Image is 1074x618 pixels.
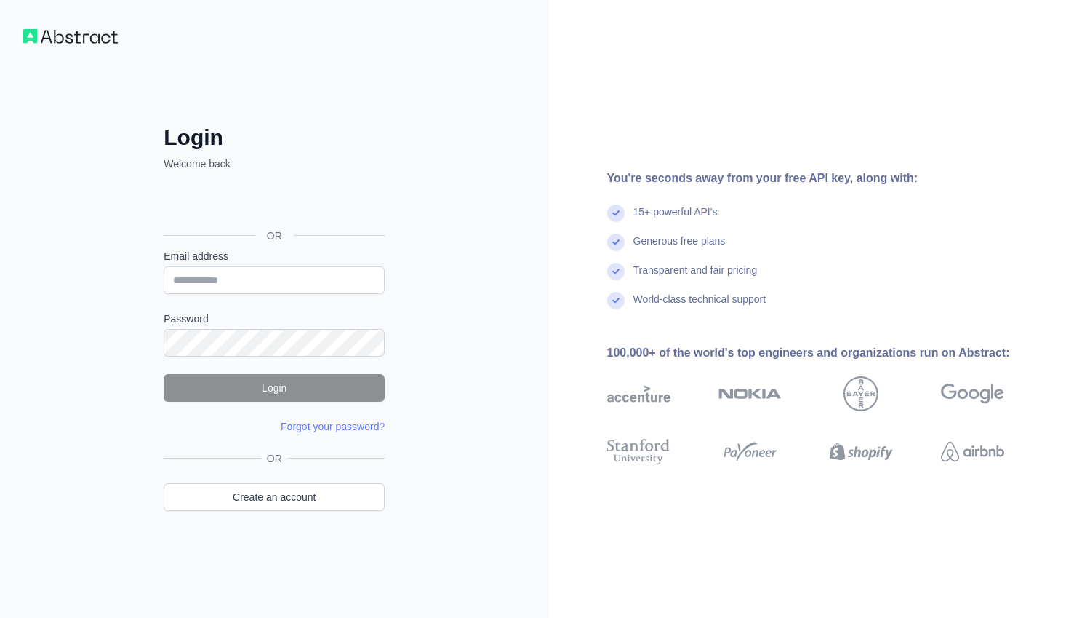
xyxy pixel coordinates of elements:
img: google [941,376,1004,411]
img: accenture [607,376,670,411]
div: Generous free plans [633,234,726,263]
div: World-class technical support [633,292,766,321]
img: check mark [607,205,625,222]
label: Password [164,312,385,326]
iframe: Button na Mag-sign in gamit ang Google [156,187,389,219]
a: Forgot your password? [281,421,385,432]
img: check mark [607,292,625,309]
label: Email address [164,249,385,264]
div: 15+ powerful API's [633,205,718,234]
img: check mark [607,263,625,280]
a: Create an account [164,483,385,511]
p: Welcome back [164,157,385,171]
img: stanford university [607,436,670,468]
span: OR [255,229,294,243]
img: bayer [843,376,878,411]
h2: Login [164,124,385,151]
img: payoneer [718,436,782,468]
div: 100,000+ of the world's top engineers and organizations run on Abstract: [607,344,1051,362]
img: check mark [607,234,625,251]
img: airbnb [941,436,1004,468]
span: OR [261,451,288,466]
div: Transparent and fair pricing [633,263,758,292]
button: Login [164,374,385,402]
img: shopify [830,436,893,468]
div: You're seconds away from your free API key, along with: [607,170,1051,187]
img: nokia [718,376,782,411]
img: Workflow [23,29,118,44]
